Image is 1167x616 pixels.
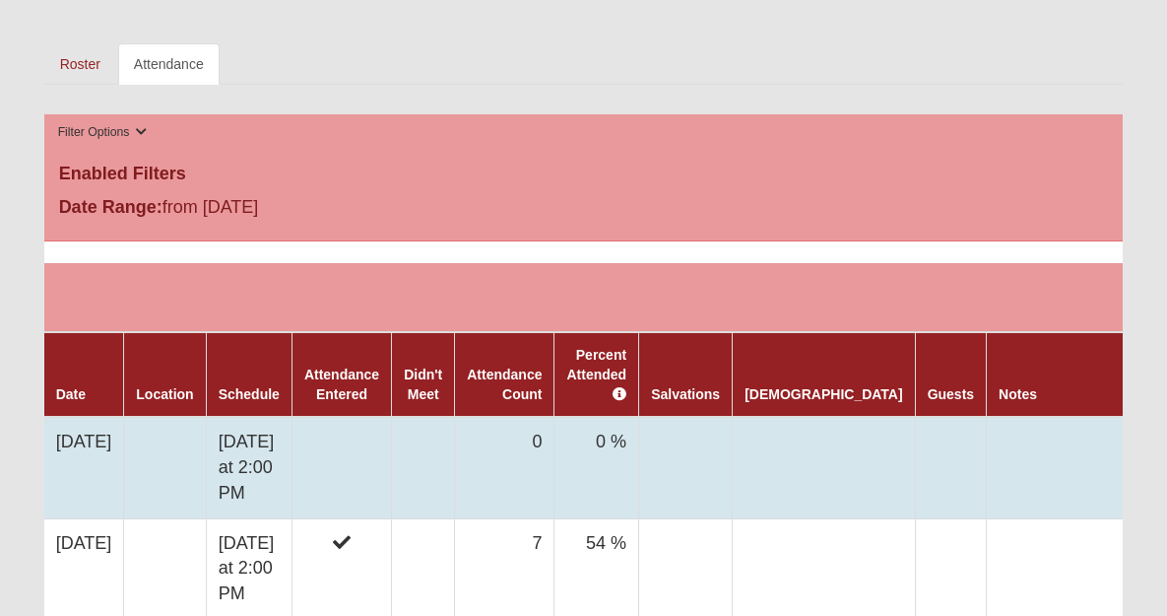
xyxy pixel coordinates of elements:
td: [DATE] [44,417,124,518]
a: Location [136,386,193,402]
a: Attendance Entered [304,367,379,402]
th: Salvations [639,332,733,417]
td: 0 [455,417,554,518]
a: Date [56,386,86,402]
a: Schedule [219,386,280,402]
a: Percent Attended [566,347,626,402]
th: Guests [915,332,986,417]
a: Attendance Count [467,367,542,402]
th: [DEMOGRAPHIC_DATA] [733,332,915,417]
label: Date Range: [59,194,162,221]
td: 0 % [554,417,639,518]
a: Attendance [118,43,220,85]
a: Roster [44,43,116,85]
a: Didn't Meet [404,367,442,402]
button: Filter Options [52,122,154,143]
a: Notes [999,386,1037,402]
div: from [DATE] [44,194,404,226]
h4: Enabled Filters [59,164,1109,185]
td: [DATE] at 2:00 PM [206,417,292,518]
